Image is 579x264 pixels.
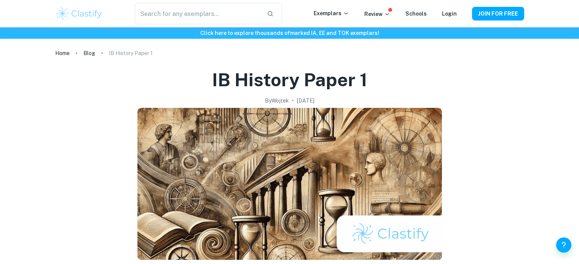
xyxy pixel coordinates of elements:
[212,68,367,92] h1: IB History Paper 1
[55,48,70,58] a: Home
[292,96,294,105] p: •
[364,10,390,18] p: Review
[265,96,289,105] h2: By Wojtek
[135,3,260,24] input: Search for any exemplars...
[556,237,571,253] button: Help and Feedback
[297,96,314,105] h2: [DATE]
[55,6,104,21] img: Clastify logo
[314,9,349,17] p: Exemplars
[405,11,427,17] a: Schools
[83,48,95,58] a: Blog
[442,11,457,17] a: Login
[2,29,577,37] h6: Click here to explore thousands of marked IA, EE and TOK exemplars !
[109,49,153,57] p: IB History Paper 1
[472,7,524,21] button: JOIN FOR FREE
[137,108,442,260] img: IB History Paper 1 cover image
